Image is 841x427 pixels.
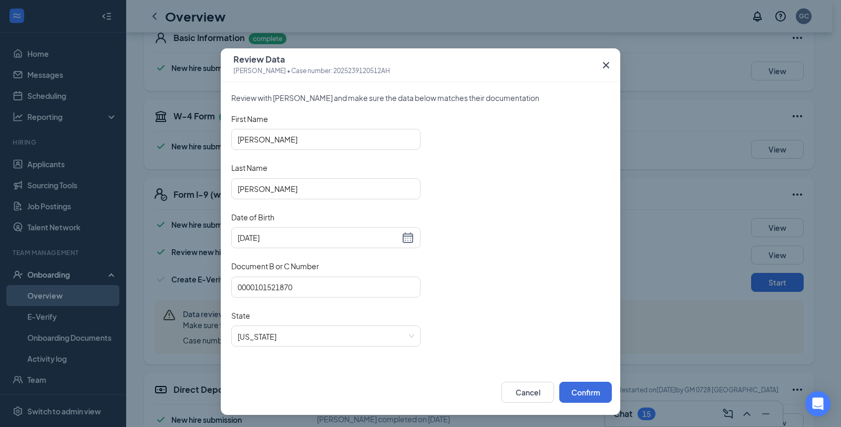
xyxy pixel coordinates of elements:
[231,212,274,222] span: Date of Birth
[501,382,554,403] button: Cancel
[233,54,390,65] span: Review Data
[592,48,620,82] button: Close
[559,382,612,403] button: Confirm
[600,59,612,72] svg: Cross
[231,114,268,124] span: First Name
[231,162,268,173] span: Last Name
[805,391,830,416] div: Open Intercom Messenger
[231,261,319,271] span: Document B or C Number
[231,310,250,321] span: State
[233,66,390,76] span: [PERSON_NAME] • Case number: 2025239120512AH
[238,232,399,243] input: 1990-04-29
[231,93,610,103] span: Review with [PERSON_NAME] and make sure the data below matches their documentation
[238,326,414,346] span: South Carolina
